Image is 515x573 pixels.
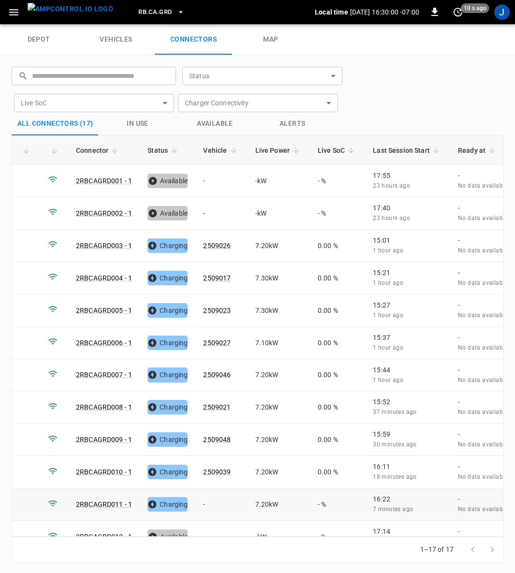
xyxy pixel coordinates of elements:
[310,165,365,197] td: - %
[373,344,403,351] span: 1 hour ago
[310,230,365,262] td: 0.00 %
[203,242,231,250] a: 2509026
[77,24,155,55] a: vehicles
[420,544,454,554] p: 1–17 of 17
[147,497,188,512] div: Charging
[458,429,508,439] p: -
[458,171,508,180] p: -
[203,339,231,347] a: 2509027
[28,3,113,15] img: ampcontrol.io logo
[458,365,508,375] p: -
[458,300,508,310] p: -
[373,365,442,375] p: 15:44
[76,209,132,217] a: 2RBCAGRD002 - 1
[203,436,231,443] a: 2509048
[373,527,442,536] p: 17:14
[76,403,132,411] a: 2RBCAGRD008 - 1
[203,145,239,156] span: Vehicle
[248,521,310,553] td: - kW
[458,215,508,221] span: No data available
[310,327,365,359] td: 0.00 %
[248,424,310,456] td: 7.20 kW
[138,7,172,18] span: RB.CA.GRD
[248,359,310,392] td: 7.20 kW
[99,112,177,135] button: in use
[458,182,508,189] span: No data available
[373,300,442,310] p: 15:27
[76,468,132,476] a: 2RBCAGRD010 - 1
[458,473,508,480] span: No data available
[458,441,508,448] span: No data available
[373,215,410,221] span: 23 hours ago
[458,506,508,513] span: No data available
[147,303,188,318] div: Charging
[76,145,121,156] span: Connector
[310,456,365,488] td: 0.00 %
[373,494,442,504] p: 16:22
[458,377,508,383] span: No data available
[147,271,188,285] div: Charging
[147,367,188,382] div: Charging
[458,312,508,319] span: No data available
[76,274,132,282] a: 2RBCAGRD004 - 1
[177,112,254,135] button: Available
[373,377,403,383] span: 1 hour ago
[458,409,508,415] span: No data available
[76,436,132,443] a: 2RBCAGRD009 - 1
[373,235,442,245] p: 15:01
[373,312,403,319] span: 1 hour ago
[248,327,310,359] td: 7.10 kW
[155,24,232,55] a: connectors
[248,391,310,424] td: 7.20 kW
[76,339,132,347] a: 2RBCAGRD006 - 1
[461,3,489,13] span: 10 s ago
[458,145,498,156] span: Ready at
[450,4,466,20] button: set refresh interval
[76,500,132,508] a: 2RBCAGRD011 - 1
[147,145,180,156] span: Status
[373,473,417,480] span: 18 minutes ago
[195,197,247,230] td: -
[310,359,365,392] td: 0.00 %
[318,145,357,156] span: Live SoC
[458,397,508,407] p: -
[232,24,309,55] a: map
[147,529,188,544] div: Available
[203,468,231,476] a: 2509039
[76,533,132,541] a: 2RBCAGRD012 - 1
[458,279,508,286] span: No data available
[248,262,310,294] td: 7.30 kW
[373,462,442,471] p: 16:11
[254,112,331,135] button: Alerts
[76,177,132,185] a: 2RBCAGRD001 - 1
[147,238,188,253] div: Charging
[76,242,132,250] a: 2RBCAGRD003 - 1
[373,145,442,156] span: Last Session Start
[373,182,410,189] span: 23 hours ago
[310,424,365,456] td: 0.00 %
[458,462,508,471] p: -
[373,429,442,439] p: 15:59
[310,488,365,521] td: - %
[458,344,508,351] span: No data available
[458,235,508,245] p: -
[248,197,310,230] td: - kW
[458,203,508,213] p: -
[147,336,188,350] div: Charging
[350,7,419,17] p: [DATE] 16:30:00 -07:00
[248,165,310,197] td: - kW
[373,506,413,513] span: 7 minutes ago
[373,409,417,415] span: 37 minutes ago
[195,488,247,521] td: -
[76,307,132,314] a: 2RBCAGRD005 - 1
[12,112,99,135] button: All Connectors (17)
[147,465,188,479] div: Charging
[203,403,231,411] a: 2509021
[310,197,365,230] td: - %
[315,7,348,17] p: Local time
[310,521,365,553] td: - %
[373,441,417,448] span: 30 minutes ago
[310,294,365,327] td: 0.00 %
[147,400,188,414] div: Charging
[195,521,247,553] td: -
